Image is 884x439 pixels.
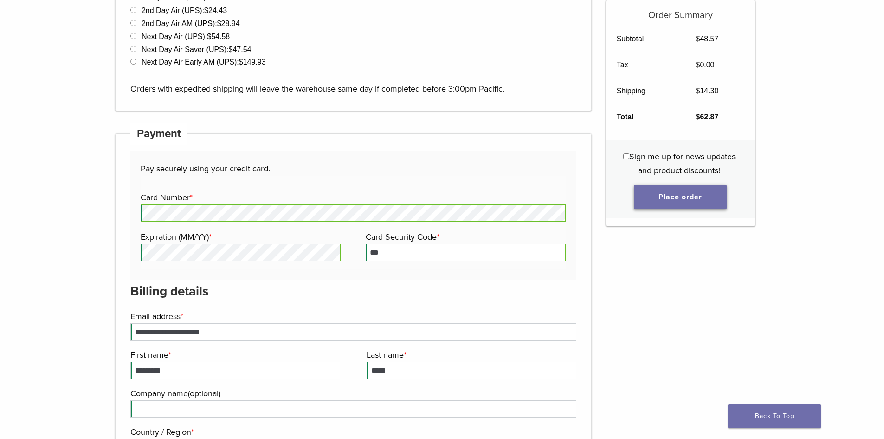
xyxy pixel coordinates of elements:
span: $ [229,46,233,53]
label: Company name [130,387,574,400]
span: $ [696,35,700,43]
th: Total [606,104,685,130]
bdi: 24.43 [204,7,227,14]
input: Sign me up for news updates and product discounts! [623,153,629,159]
bdi: 14.30 [696,87,718,95]
label: Next Day Air Saver (UPS): [142,46,252,53]
bdi: 47.54 [229,46,252,53]
h3: Billing details [130,280,577,302]
h4: Payment [130,123,188,145]
th: Subtotal [606,26,685,52]
label: Country / Region [130,425,574,439]
label: Last name [367,348,574,362]
span: Sign me up for news updates and product discounts! [629,151,736,176]
span: $ [217,20,221,27]
th: Shipping [606,78,685,104]
fieldset: Payment Info [141,176,566,269]
label: 2nd Day Air (UPS): [142,7,227,14]
span: $ [696,87,700,95]
label: Card Security Code [366,230,563,244]
span: $ [696,61,700,69]
span: $ [239,58,243,66]
span: $ [696,113,700,121]
span: (optional) [188,388,220,399]
label: Card Number [141,190,563,204]
th: Tax [606,52,685,78]
label: Email address [130,309,574,323]
label: Expiration (MM/YY) [141,230,338,244]
bdi: 0.00 [696,61,714,69]
bdi: 48.57 [696,35,718,43]
p: Pay securely using your credit card. [141,162,566,176]
label: Next Day Air (UPS): [142,33,230,40]
bdi: 149.93 [239,58,266,66]
bdi: 62.87 [696,113,718,121]
p: Orders with expedited shipping will leave the warehouse same day if completed before 3:00pm Pacific. [130,68,577,96]
h5: Order Summary [606,0,755,21]
span: $ [207,33,211,40]
a: Back To Top [728,404,821,428]
label: 2nd Day Air AM (UPS): [142,20,240,27]
button: Place order [634,185,727,209]
bdi: 54.58 [207,33,230,40]
label: First name [130,348,338,362]
label: Next Day Air Early AM (UPS): [142,58,266,66]
span: $ [204,7,208,14]
bdi: 28.94 [217,20,240,27]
